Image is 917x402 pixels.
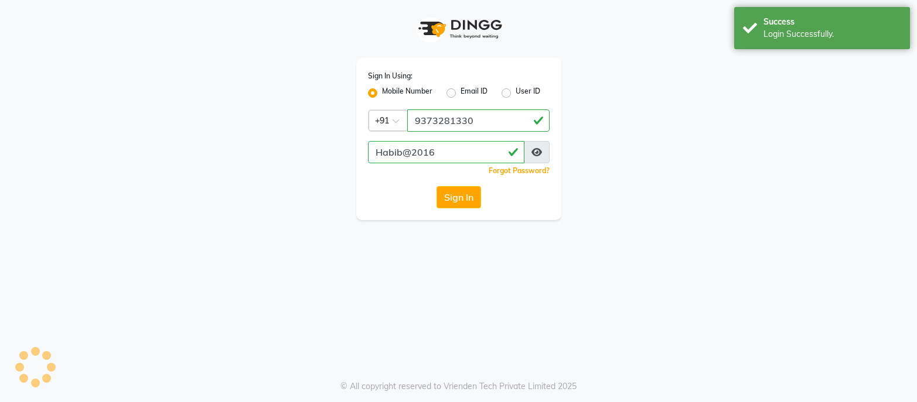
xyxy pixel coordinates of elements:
label: Mobile Number [382,86,432,100]
div: Success [763,16,901,28]
input: Username [407,109,550,132]
label: Sign In Using: [368,71,413,81]
img: logo1.svg [412,12,506,46]
a: Forgot Password? [489,166,550,175]
label: Email ID [461,86,488,100]
label: User ID [516,86,540,100]
div: Login Successfully. [763,28,901,40]
button: Sign In [437,186,481,208]
input: Username [368,141,524,163]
